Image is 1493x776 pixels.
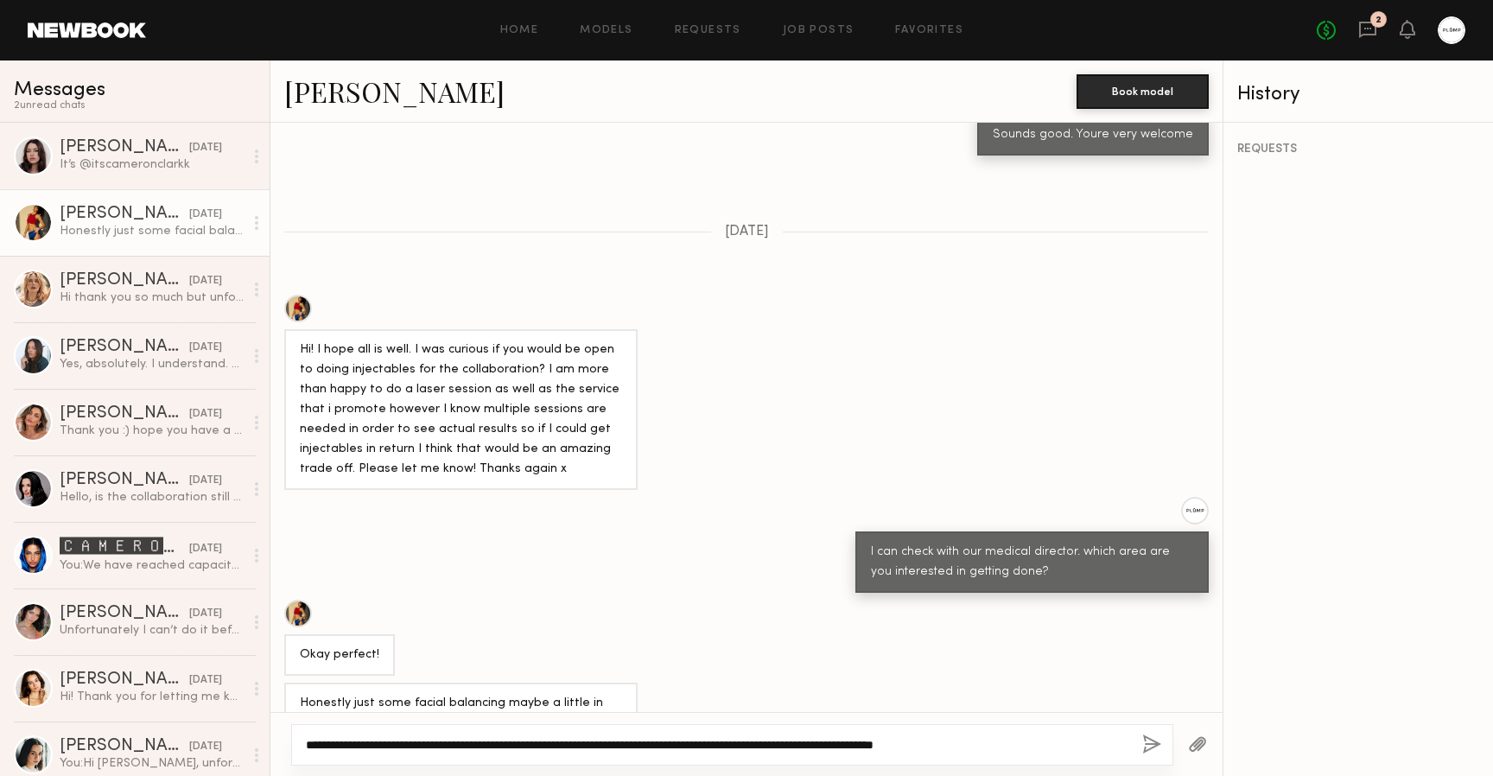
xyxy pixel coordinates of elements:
[300,694,622,773] div: Honestly just some facial balancing maybe a little in my cheeks/chin and then the tiniest bit in ...
[189,340,222,356] div: [DATE]
[580,25,632,36] a: Models
[189,672,222,689] div: [DATE]
[60,156,244,173] div: It’s @itscameronclarkk
[1375,16,1382,25] div: 2
[284,73,505,110] a: [PERSON_NAME]
[14,80,105,100] span: Messages
[1077,83,1209,98] a: Book model
[60,339,189,356] div: [PERSON_NAME]
[60,206,189,223] div: [PERSON_NAME]
[60,557,244,574] div: You: We have reached capacity for this offer and we have closed this job posting but we always lo...
[60,622,244,639] div: Unfortunately I can’t do it before traveling but will be available later next week for a treatmen...
[189,606,222,622] div: [DATE]
[60,289,244,306] div: Hi thank you so much but unfortunately, I do have to work [DATE] and since it’s a laser, I need t...
[189,207,222,223] div: [DATE]
[300,340,622,480] div: Hi! I hope all is well. I was curious if you would be open to doing injectables for the collabora...
[60,689,244,705] div: Hi! Thank you for letting me know. I completely understand, and I apologize again for the inconve...
[60,671,189,689] div: [PERSON_NAME]
[189,739,222,755] div: [DATE]
[189,406,222,423] div: [DATE]
[189,541,222,557] div: [DATE]
[60,472,189,489] div: [PERSON_NAME]
[60,489,244,506] div: Hello, is the collaboration still open,
[60,537,189,557] div: 🅲🅰🅼🅴🆁🅾🅽 🆂.
[783,25,855,36] a: Job Posts
[1237,143,1479,156] div: REQUESTS
[60,738,189,755] div: [PERSON_NAME]
[300,646,379,665] div: Okay perfect!
[60,405,189,423] div: [PERSON_NAME] [PERSON_NAME]
[60,139,189,156] div: [PERSON_NAME]
[60,272,189,289] div: [PERSON_NAME]
[189,473,222,489] div: [DATE]
[725,225,769,239] span: [DATE]
[189,140,222,156] div: [DATE]
[60,423,244,439] div: Thank you :) hope you have a great weekend
[189,273,222,289] div: [DATE]
[1358,20,1377,41] a: 2
[871,543,1193,582] div: I can check with our medical director. which area are you interested in getting done?
[895,25,963,36] a: Favorites
[60,755,244,772] div: You: Hi [PERSON_NAME], unfortunately we wont be able to accommodate a reschedule visit at this ti...
[60,605,189,622] div: [PERSON_NAME]
[675,25,741,36] a: Requests
[500,25,539,36] a: Home
[993,125,1193,145] div: Sounds good. Youre very welcome
[60,356,244,372] div: Yes, absolutely. I understand. Thank you and I will reach out to you in October :) Have a great w...
[60,223,244,239] div: Honestly just some facial balancing maybe a little in my cheeks/chin and then the tiniest bit in ...
[1237,85,1479,105] div: History
[1077,74,1209,109] button: Book model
